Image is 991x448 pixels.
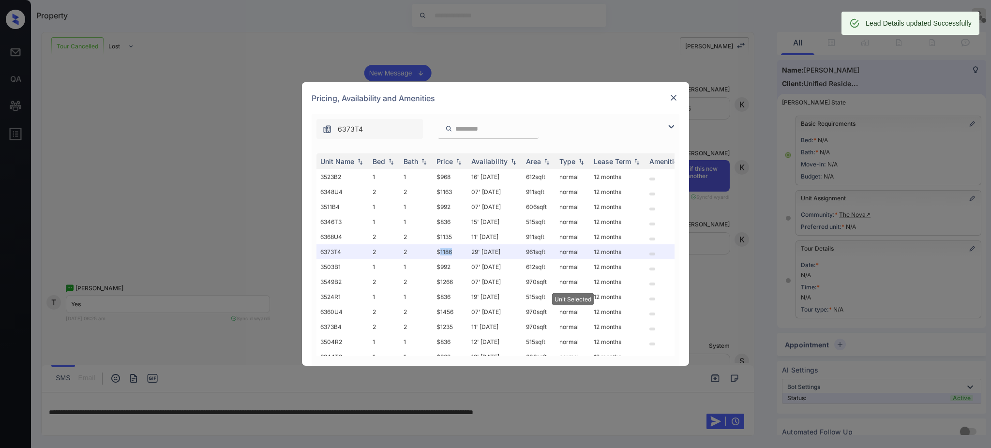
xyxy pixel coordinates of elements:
div: Pricing, Availability and Amenities [302,82,689,114]
td: 1 [369,259,400,274]
td: 2 [400,244,433,259]
td: 2 [400,319,433,334]
td: 07' [DATE] [467,259,522,274]
td: 12 months [590,259,646,274]
td: 12 months [590,244,646,259]
img: sorting [419,158,429,165]
td: 2 [369,304,400,319]
td: 2 [400,304,433,319]
td: normal [556,199,590,214]
img: sorting [576,158,586,165]
td: 3549B2 [316,274,369,289]
img: sorting [542,158,552,165]
td: 12' [DATE] [467,349,522,364]
img: icon-zuma [322,124,332,134]
img: icon-zuma [445,124,452,133]
td: 6373T4 [316,244,369,259]
td: 2 [369,244,400,259]
td: 07' [DATE] [467,184,522,199]
div: Amenities [649,157,682,165]
td: 2 [369,229,400,244]
td: 612 sqft [522,259,556,274]
td: 1 [369,199,400,214]
td: 6360U4 [316,304,369,319]
td: 12 months [590,289,646,304]
td: 1 [369,289,400,304]
td: 12 months [590,334,646,349]
img: close [669,93,678,103]
td: 2 [369,319,400,334]
td: 12 months [590,229,646,244]
td: 1 [369,214,400,229]
td: 15' [DATE] [467,214,522,229]
td: 12 months [590,319,646,334]
td: 11' [DATE] [467,319,522,334]
td: 07' [DATE] [467,304,522,319]
td: 2 [400,184,433,199]
td: 3503B1 [316,259,369,274]
td: 2 [369,184,400,199]
td: normal [556,319,590,334]
td: $1186 [433,244,467,259]
td: 515 sqft [522,214,556,229]
div: Lead Details updated Successfully [866,15,972,32]
td: 1 [400,214,433,229]
td: 12 months [590,199,646,214]
div: Area [526,157,541,165]
td: $992 [433,199,467,214]
img: sorting [632,158,642,165]
div: Type [559,157,575,165]
td: normal [556,169,590,184]
td: 961 sqft [522,244,556,259]
td: normal [556,334,590,349]
div: Lease Term [594,157,631,165]
td: 3524R1 [316,289,369,304]
td: 12 months [590,349,646,364]
td: 6348U4 [316,184,369,199]
img: sorting [509,158,518,165]
td: 12 months [590,169,646,184]
td: 6344T2 [316,349,369,364]
td: 1 [400,289,433,304]
span: 6373T4 [338,124,363,134]
td: normal [556,214,590,229]
td: 2 [369,274,400,289]
td: $992 [433,259,467,274]
td: $968 [433,349,467,364]
td: 12 months [590,184,646,199]
td: 1 [400,169,433,184]
td: 1 [369,334,400,349]
td: 515 sqft [522,289,556,304]
td: $1235 [433,319,467,334]
td: 6346T3 [316,214,369,229]
img: sorting [386,158,396,165]
td: 970 sqft [522,304,556,319]
td: 1 [400,259,433,274]
td: 1 [369,169,400,184]
td: 07' [DATE] [467,274,522,289]
td: normal [556,349,590,364]
td: 970 sqft [522,274,556,289]
td: 911 sqft [522,184,556,199]
img: sorting [355,158,365,165]
td: $836 [433,334,467,349]
td: $836 [433,289,467,304]
td: 911 sqft [522,229,556,244]
td: 12 months [590,274,646,289]
td: 3504R2 [316,334,369,349]
td: $1266 [433,274,467,289]
div: Price [436,157,453,165]
td: normal [556,184,590,199]
td: 515 sqft [522,334,556,349]
td: 1 [400,349,433,364]
td: 2 [400,274,433,289]
td: normal [556,229,590,244]
td: $1135 [433,229,467,244]
td: 29' [DATE] [467,244,522,259]
div: Unit Name [320,157,354,165]
td: 12 months [590,214,646,229]
td: $968 [433,169,467,184]
td: $1163 [433,184,467,199]
td: $836 [433,214,467,229]
td: 3523B2 [316,169,369,184]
